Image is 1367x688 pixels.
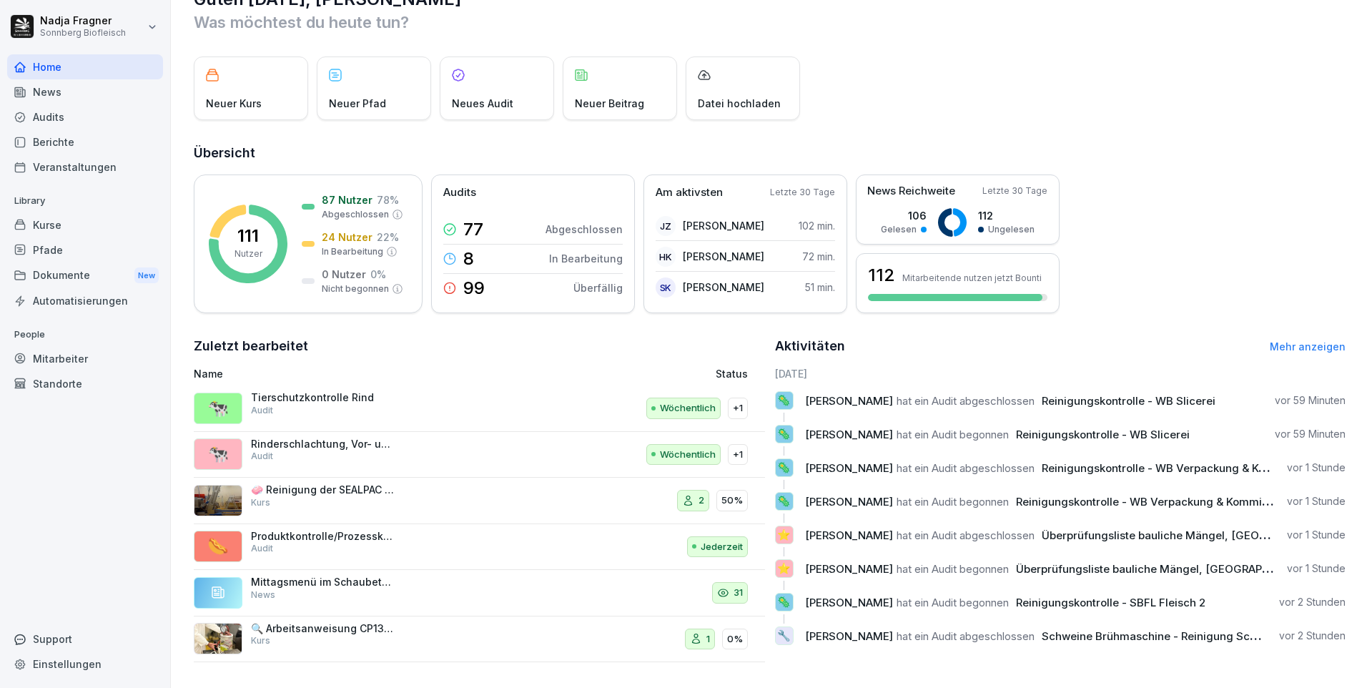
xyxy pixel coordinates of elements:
[322,208,389,221] p: Abgeschlossen
[978,208,1035,223] p: 112
[1016,562,1316,576] span: Überprüfungsliste bauliche Mängel, [GEOGRAPHIC_DATA]
[7,54,163,79] a: Home
[322,282,389,295] p: Nicht begonnen
[777,525,791,545] p: ⭐
[463,221,483,238] p: 77
[463,280,485,297] p: 99
[733,448,743,462] p: +1
[1287,461,1346,475] p: vor 1 Stunde
[805,461,893,475] span: [PERSON_NAME]
[897,495,1009,508] span: hat ein Audit begonnen
[775,336,845,356] h2: Aktivitäten
[575,96,644,111] p: Neuer Beitrag
[775,366,1346,381] h6: [DATE]
[194,570,765,616] a: Mittagsmenü im Schaubetrieb KW42News31
[322,245,383,258] p: In Bearbeitung
[7,323,163,346] p: People
[805,529,893,542] span: [PERSON_NAME]
[660,448,716,462] p: Wöchentlich
[777,390,791,411] p: 🦠
[805,394,893,408] span: [PERSON_NAME]
[698,96,781,111] p: Datei hochladen
[656,185,723,201] p: Am aktivsten
[805,495,893,508] span: [PERSON_NAME]
[322,267,366,282] p: 0 Nutzer
[251,391,394,404] p: Tierschutzkontrolle Rind
[377,230,399,245] p: 22 %
[40,28,126,38] p: Sonnberg Biofleisch
[207,441,229,467] p: 🐄
[549,251,623,266] p: In Bearbeitung
[7,154,163,180] a: Veranstaltungen
[1042,461,1348,475] span: Reinigungskontrolle - WB Verpackung & Kommissionierung
[7,212,163,237] a: Kurse
[897,529,1035,542] span: hat ein Audit abgeschlossen
[7,262,163,289] a: DokumenteNew
[194,432,765,478] a: 🐄Rinderschlachtung, Vor- und NachbereitungAuditWöchentlich+1
[251,483,394,496] p: 🧼 Reinigung der SEALPAC A6
[699,493,704,508] p: 2
[7,652,163,677] div: Einstellungen
[207,395,229,421] p: 🐄
[251,450,273,463] p: Audit
[251,542,273,555] p: Audit
[1042,629,1341,643] span: Schweine Brühmaschine - Reinigung Schwimmer - Y1234
[1016,596,1205,609] span: Reinigungskontrolle - SBFL Fleisch 2
[1016,428,1190,441] span: Reinigungskontrolle - WB Slicerei
[777,559,791,579] p: ⭐
[733,401,743,416] p: +1
[770,186,835,199] p: Letzte 30 Tage
[683,249,764,264] p: [PERSON_NAME]
[329,96,386,111] p: Neuer Pfad
[251,404,273,417] p: Audit
[982,185,1047,197] p: Letzte 30 Tage
[7,190,163,212] p: Library
[194,616,765,663] a: 🔍 Arbeitsanweisung CP13-DichtheitsprüfungKurs10%
[897,461,1035,475] span: hat ein Audit abgeschlossen
[251,589,275,601] p: News
[777,424,791,444] p: 🦠
[897,562,1009,576] span: hat ein Audit begonnen
[721,493,743,508] p: 50%
[7,129,163,154] div: Berichte
[867,183,955,200] p: News Reichweite
[716,366,748,381] p: Status
[194,336,765,356] h2: Zuletzt bearbeitet
[805,562,893,576] span: [PERSON_NAME]
[683,218,764,233] p: [PERSON_NAME]
[805,596,893,609] span: [PERSON_NAME]
[7,346,163,371] a: Mitarbeiter
[656,247,676,267] div: HK
[7,371,163,396] div: Standorte
[194,143,1346,163] h2: Übersicht
[251,576,394,589] p: Mittagsmenü im Schaubetrieb KW42
[194,366,551,381] p: Name
[251,496,270,509] p: Kurs
[194,11,1346,34] p: Was möchtest du heute tun?
[897,394,1035,408] span: hat ein Audit abgeschlossen
[777,592,791,612] p: 🦠
[727,632,743,647] p: 0%
[370,267,386,282] p: 0 %
[194,385,765,432] a: 🐄Tierschutzkontrolle RindAuditWöchentlich+1
[1042,529,1341,542] span: Überprüfungsliste bauliche Mängel, [GEOGRAPHIC_DATA]
[7,288,163,313] a: Automatisierungen
[802,249,835,264] p: 72 min.
[251,634,270,647] p: Kurs
[7,104,163,129] div: Audits
[463,250,474,267] p: 8
[799,218,835,233] p: 102 min.
[881,208,927,223] p: 106
[452,96,513,111] p: Neues Audit
[194,623,242,654] img: xuflbuutr1sokk7k3ge779kr.png
[1275,427,1346,441] p: vor 59 Minuten
[897,629,1035,643] span: hat ein Audit abgeschlossen
[868,263,895,288] h3: 112
[1016,495,1323,508] span: Reinigungskontrolle - WB Verpackung & Kommissionierung
[443,185,476,201] p: Audits
[573,280,623,295] p: Überfällig
[805,280,835,295] p: 51 min.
